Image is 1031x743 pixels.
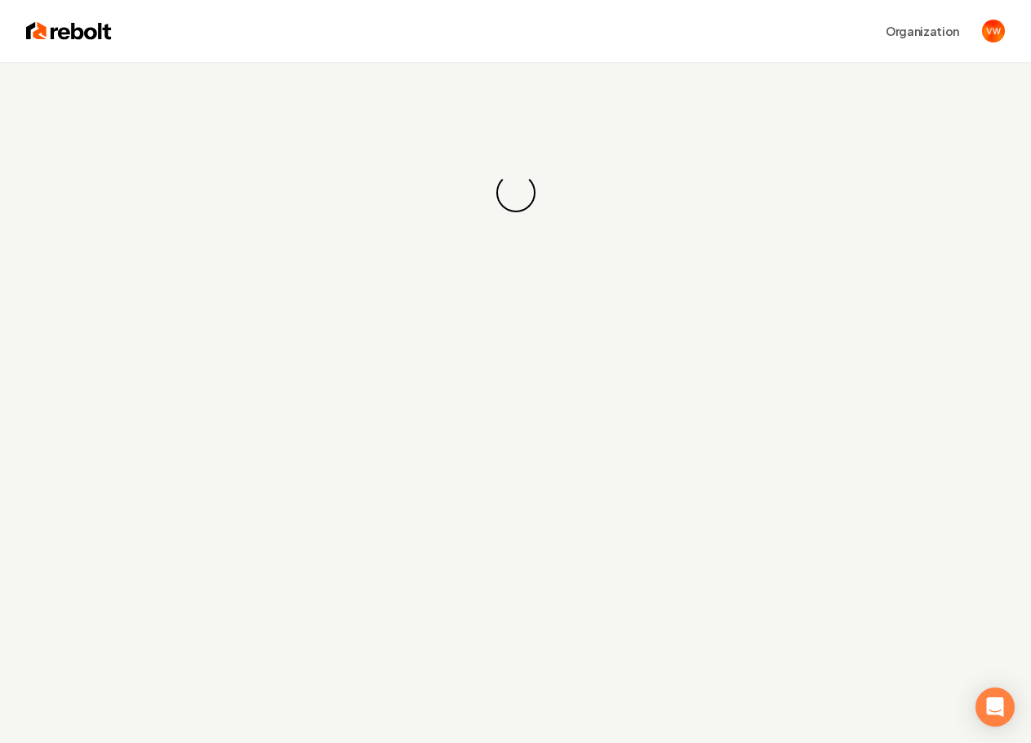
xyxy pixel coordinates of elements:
[26,20,112,42] img: Rebolt Logo
[982,20,1005,42] img: Vema Wamba
[982,20,1005,42] button: Open user button
[975,687,1015,727] div: Open Intercom Messenger
[490,167,541,218] div: Loading
[876,16,969,46] button: Organization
